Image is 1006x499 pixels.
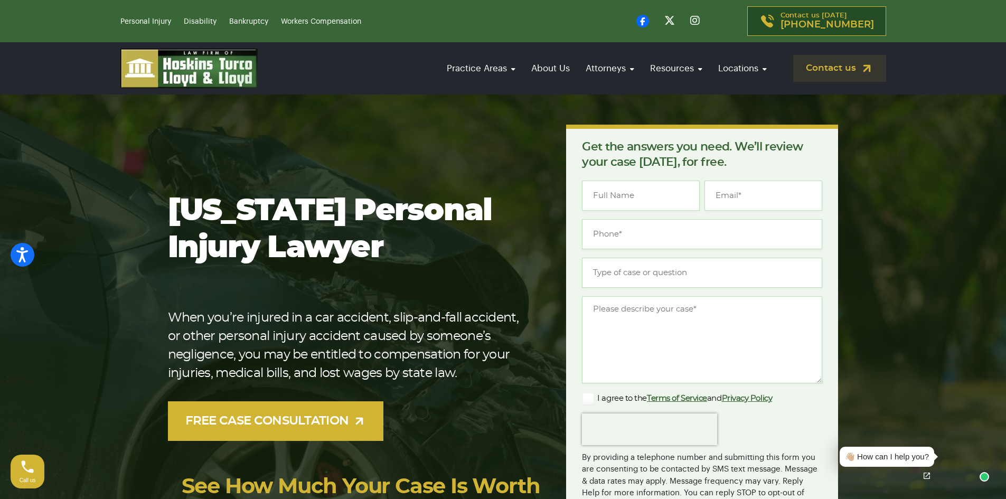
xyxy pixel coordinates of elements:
a: Disability [184,18,217,25]
div: 👋🏼 How can I help you? [845,451,929,463]
span: [PHONE_NUMBER] [781,20,874,30]
a: Locations [713,53,772,83]
a: FREE CASE CONSULTATION [168,401,384,441]
span: Call us [20,477,36,483]
p: Contact us [DATE] [781,12,874,30]
a: Contact us [793,55,886,82]
label: I agree to the and [582,392,772,405]
a: Resources [645,53,708,83]
a: Privacy Policy [722,394,773,402]
img: arrow-up-right-light.svg [353,415,366,428]
a: About Us [526,53,575,83]
a: Attorneys [580,53,640,83]
a: Contact us [DATE][PHONE_NUMBER] [747,6,886,36]
input: Type of case or question [582,258,822,288]
a: Workers Compensation [281,18,361,25]
a: Practice Areas [441,53,521,83]
p: Get the answers you need. We’ll review your case [DATE], for free. [582,139,822,170]
a: Bankruptcy [229,18,268,25]
a: Open chat [916,465,938,487]
input: Email* [704,181,822,211]
input: Phone* [582,219,822,249]
input: Full Name [582,181,700,211]
a: Personal Injury [120,18,171,25]
a: See How Much Your Case Is Worth [182,476,540,497]
p: When you’re injured in a car accident, slip-and-fall accident, or other personal injury accident ... [168,309,533,383]
h1: [US_STATE] Personal Injury Lawyer [168,193,533,267]
a: Terms of Service [647,394,707,402]
iframe: reCAPTCHA [582,413,717,445]
img: logo [120,49,258,88]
